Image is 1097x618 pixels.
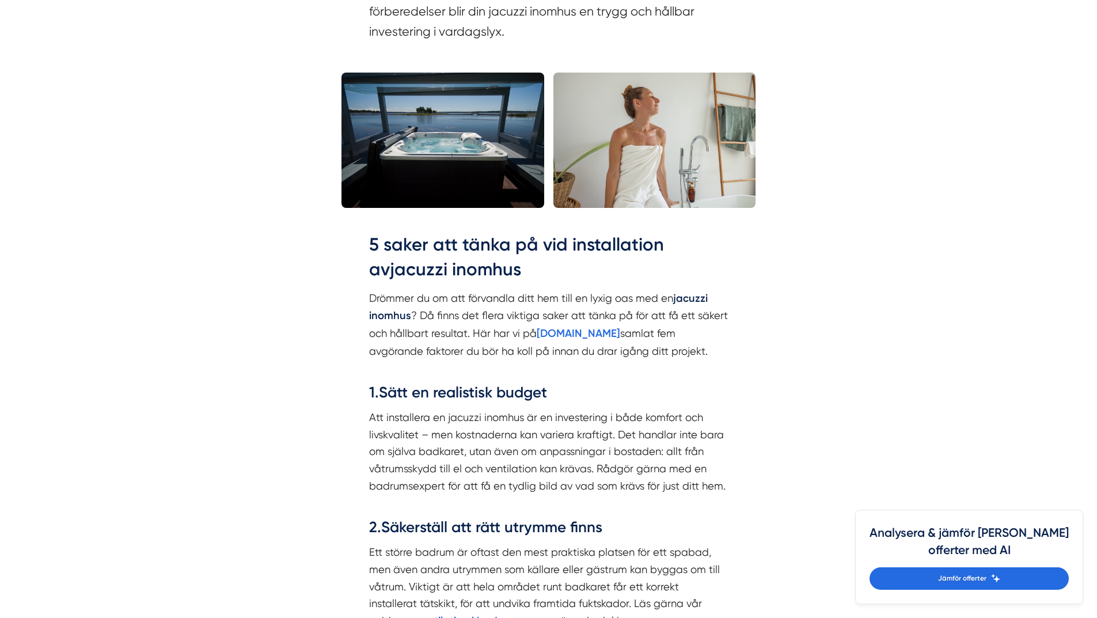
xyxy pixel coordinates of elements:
[341,73,544,208] img: jacuzzi inomhus
[369,409,728,511] p: Att installera en jacuzzi inomhus är en investering i både komfort och livskvalitet – men kostnad...
[938,573,986,584] span: Jämför offerter
[369,290,728,377] p: Drömmer du om att förvandla ditt hem till en lyxig oas med en ? Då finns det flera viktiga saker ...
[870,524,1069,567] h4: Analysera & jämför [PERSON_NAME] offerter med AI
[379,384,547,401] strong: Sätt en realistisk budget
[390,259,521,280] strong: jacuzzi inomhus
[537,327,620,340] strong: [DOMAIN_NAME]
[537,327,620,339] a: [DOMAIN_NAME]
[553,73,756,208] img: spa inomhus
[369,232,728,290] h2: 5 saker att tänka på vid installation av
[369,382,728,409] h3: 1.
[381,518,602,536] strong: Säkerställ att rätt utrymme finns
[870,567,1069,590] a: Jämför offerter
[369,517,728,544] h3: 2.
